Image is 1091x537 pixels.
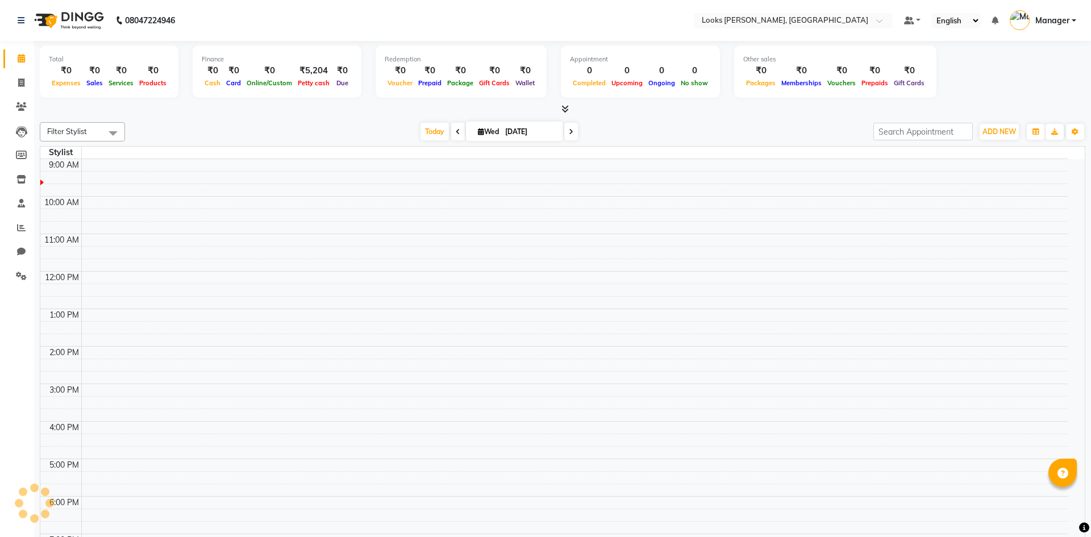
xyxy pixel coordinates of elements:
div: ₹0 [84,64,106,77]
div: Stylist [40,147,81,159]
div: ₹0 [49,64,84,77]
span: Wed [475,127,502,136]
span: Prepaid [415,79,444,87]
input: Search Appointment [873,123,973,140]
div: ₹0 [859,64,891,77]
span: Online/Custom [244,79,295,87]
span: Sales [84,79,106,87]
div: ₹0 [743,64,778,77]
div: 11:00 AM [42,234,81,246]
span: Gift Cards [891,79,927,87]
div: 0 [646,64,678,77]
div: 1:00 PM [47,309,81,321]
span: Today [420,123,449,140]
span: Voucher [385,79,415,87]
div: 0 [570,64,609,77]
span: Wallet [513,79,538,87]
span: Gift Cards [476,79,513,87]
div: 4:00 PM [47,422,81,434]
div: 10:00 AM [42,197,81,209]
div: ₹0 [202,64,223,77]
div: 0 [678,64,711,77]
div: ₹0 [476,64,513,77]
span: Completed [570,79,609,87]
b: 08047224946 [125,5,175,36]
div: ₹0 [332,64,352,77]
span: Products [136,79,169,87]
span: Ongoing [646,79,678,87]
div: Total [49,55,169,64]
span: ADD NEW [982,127,1016,136]
span: Upcoming [609,79,646,87]
span: Prepaids [859,79,891,87]
div: 5:00 PM [47,459,81,471]
img: Manager [1010,10,1030,30]
img: logo [29,5,107,36]
input: 2025-09-03 [502,123,559,140]
span: Vouchers [825,79,859,87]
div: 0 [609,64,646,77]
span: Cash [202,79,223,87]
div: ₹0 [415,64,444,77]
div: 9:00 AM [47,159,81,171]
div: ₹0 [106,64,136,77]
div: Redemption [385,55,538,64]
span: Expenses [49,79,84,87]
div: ₹0 [385,64,415,77]
div: ₹0 [513,64,538,77]
button: ADD NEW [980,124,1019,140]
div: Appointment [570,55,711,64]
div: 3:00 PM [47,384,81,396]
div: ₹0 [825,64,859,77]
div: Finance [202,55,352,64]
div: ₹0 [223,64,244,77]
div: Other sales [743,55,927,64]
span: Manager [1035,15,1069,27]
div: 6:00 PM [47,497,81,509]
span: Filter Stylist [47,127,87,136]
div: ₹0 [444,64,476,77]
span: Services [106,79,136,87]
span: Memberships [778,79,825,87]
span: Petty cash [295,79,332,87]
div: 12:00 PM [43,272,81,284]
div: ₹5,204 [295,64,332,77]
div: ₹0 [136,64,169,77]
span: No show [678,79,711,87]
span: Due [334,79,351,87]
div: ₹0 [244,64,295,77]
span: Package [444,79,476,87]
div: 2:00 PM [47,347,81,359]
div: ₹0 [778,64,825,77]
span: Packages [743,79,778,87]
span: Card [223,79,244,87]
div: ₹0 [891,64,927,77]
